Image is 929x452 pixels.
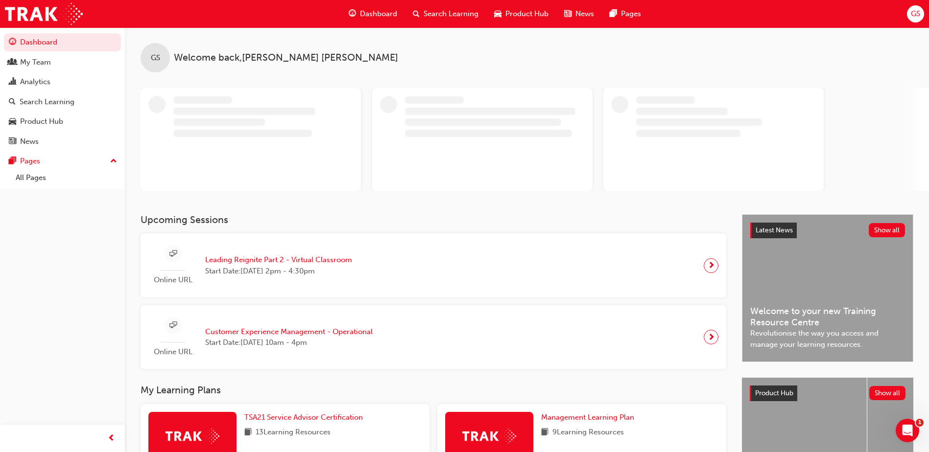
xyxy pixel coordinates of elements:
[4,31,121,152] button: DashboardMy TeamAnalyticsSearch LearningProduct HubNews
[405,4,486,24] a: search-iconSearch Learning
[462,429,516,444] img: Trak
[244,412,367,423] a: TSA21 Service Advisor Certification
[205,326,373,338] span: Customer Experience Management - Operational
[148,241,718,290] a: Online URLLeading Reignite Part 2 - Virtual ClassroomStart Date:[DATE] 2pm - 4:30pm
[541,427,548,439] span: book-icon
[896,419,919,442] iframe: Intercom live chat
[4,93,121,111] a: Search Learning
[610,8,617,20] span: pages-icon
[4,152,121,170] button: Pages
[5,3,83,25] img: Trak
[108,432,115,445] span: prev-icon
[349,8,356,20] span: guage-icon
[869,386,906,400] button: Show all
[916,419,924,427] span: 1
[174,52,398,64] span: Welcome back , [PERSON_NAME] [PERSON_NAME]
[486,4,556,24] a: car-iconProduct Hub
[9,157,16,166] span: pages-icon
[4,133,121,151] a: News
[20,57,51,68] div: My Team
[256,427,331,439] span: 13 Learning Resources
[541,412,638,423] a: Management Learning Plan
[494,8,501,20] span: car-icon
[360,8,397,20] span: Dashboard
[756,226,793,234] span: Latest News
[148,313,718,362] a: Online URLCustomer Experience Management - OperationalStart Date:[DATE] 10am - 4pm
[110,155,117,168] span: up-icon
[169,248,177,260] span: sessionType_ONLINE_URL-icon
[166,429,219,444] img: Trak
[4,73,121,91] a: Analytics
[205,254,352,266] span: Leading Reignite Part 2 - Virtual Classroom
[750,328,905,350] span: Revolutionise the way you access and manage your learning resources.
[244,427,252,439] span: book-icon
[4,113,121,131] a: Product Hub
[742,214,913,362] a: Latest NewsShow allWelcome to your new Training Resource CentreRevolutionise the way you access a...
[148,346,197,358] span: Online URL
[708,259,715,272] span: next-icon
[244,413,363,422] span: TSA21 Service Advisor Certification
[9,98,16,107] span: search-icon
[505,8,548,20] span: Product Hub
[20,96,74,108] div: Search Learning
[575,8,594,20] span: News
[907,5,924,23] button: GS
[20,76,50,88] div: Analytics
[141,214,726,226] h3: Upcoming Sessions
[9,117,16,126] span: car-icon
[9,58,16,67] span: people-icon
[20,156,40,167] div: Pages
[750,223,905,238] a: Latest NewsShow all
[708,330,715,344] span: next-icon
[424,8,478,20] span: Search Learning
[750,306,905,328] span: Welcome to your new Training Resource Centre
[12,170,121,185] a: All Pages
[141,384,726,396] h3: My Learning Plans
[20,136,39,147] div: News
[552,427,624,439] span: 9 Learning Resources
[621,8,641,20] span: Pages
[869,223,905,237] button: Show all
[205,337,373,348] span: Start Date: [DATE] 10am - 4pm
[564,8,572,20] span: news-icon
[750,385,905,401] a: Product HubShow all
[556,4,602,24] a: news-iconNews
[341,4,405,24] a: guage-iconDashboard
[9,38,16,47] span: guage-icon
[151,52,160,64] span: GS
[9,137,16,146] span: news-icon
[169,319,177,332] span: sessionType_ONLINE_URL-icon
[413,8,420,20] span: search-icon
[148,274,197,286] span: Online URL
[541,413,634,422] span: Management Learning Plan
[4,33,121,51] a: Dashboard
[205,266,352,277] span: Start Date: [DATE] 2pm - 4:30pm
[911,8,920,20] span: GS
[602,4,649,24] a: pages-iconPages
[20,116,63,127] div: Product Hub
[755,389,793,397] span: Product Hub
[4,53,121,71] a: My Team
[9,78,16,87] span: chart-icon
